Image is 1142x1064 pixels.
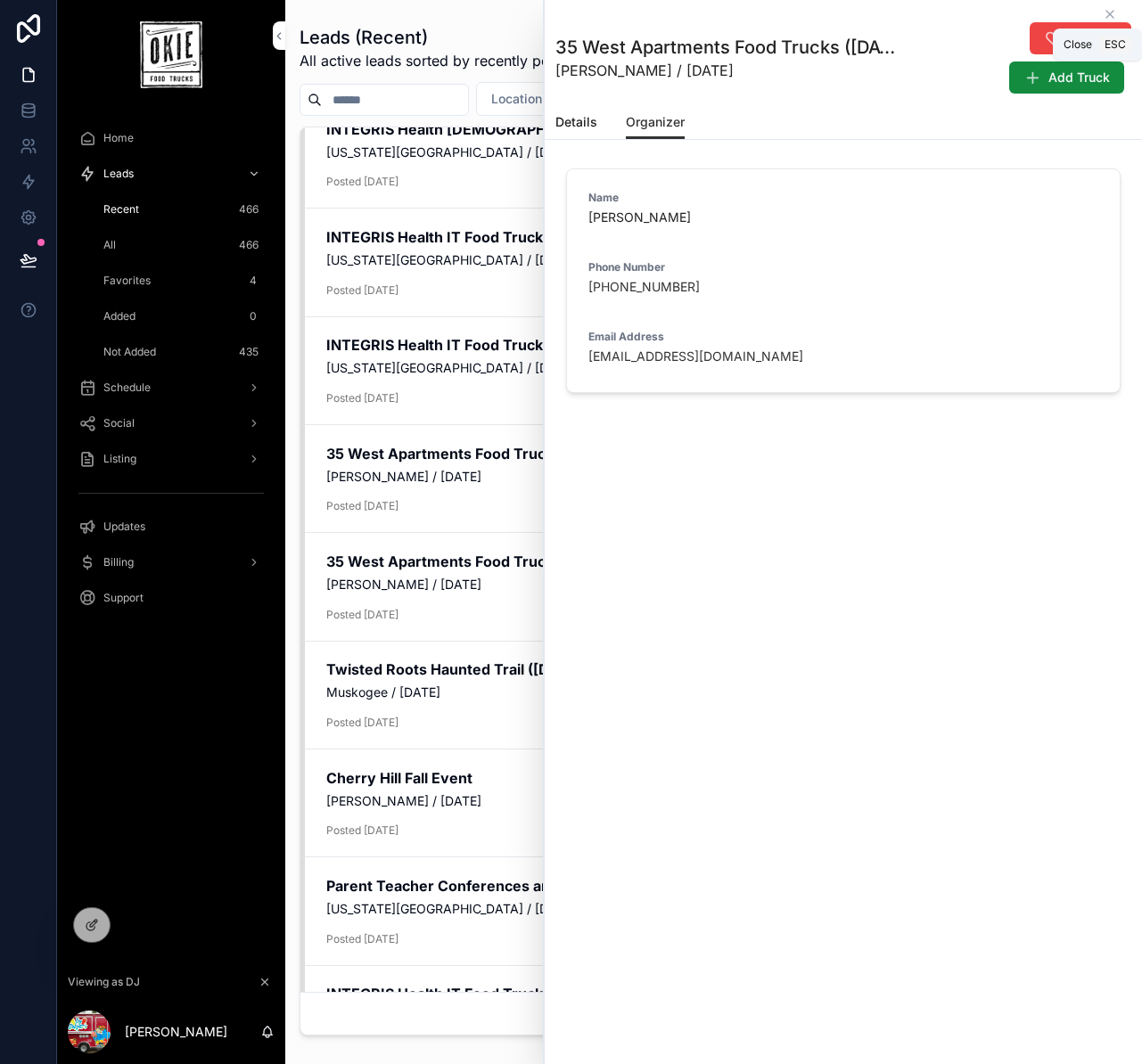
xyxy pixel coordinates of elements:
span: Social [103,416,135,430]
span: Favorites [103,274,151,288]
a: INTEGRIS Health IT Food Trucks ([DATE])[US_STATE][GEOGRAPHIC_DATA] / [DATE]Posted [DATE] [300,317,1127,425]
span: Posted [DATE] [326,715,1105,730]
a: Leads [68,158,275,190]
span: Viewing as DJ [68,975,140,989]
span: Posted [DATE] [326,607,1105,622]
div: 435 [234,341,264,363]
h2: INTEGRIS Health IT Food Trucks ([DATE]) [326,227,1105,247]
span: Updates [103,520,145,534]
span: [US_STATE][GEOGRAPHIC_DATA] / [DATE] [326,900,1105,918]
span: [US_STATE][GEOGRAPHIC_DATA] / [DATE] [326,143,1105,161]
a: Listing [68,443,275,475]
a: Social [68,407,275,439]
a: Details [555,106,597,142]
a: 35 West Apartments Food Trucks ([DATE])[PERSON_NAME] / [DATE]Posted [DATE] [300,425,1127,533]
div: scrollable content [57,110,285,637]
h2: INTEGRIS Health IT Food Trucks ([DATE]) [326,984,1105,1003]
p: [PERSON_NAME] [125,1023,227,1041]
span: Posted [DATE] [326,174,1105,189]
span: Listing [103,452,136,466]
a: Recent466 [89,193,275,225]
span: Posted [DATE] [326,390,1105,405]
span: Billing [103,555,134,569]
button: Select Button [476,82,579,116]
a: 35 West Apartments Food Trucks ([DATE])[PERSON_NAME] / [DATE]Posted [DATE] [300,533,1127,641]
span: Close [1064,37,1092,52]
span: [PERSON_NAME] / [DATE] [326,468,1105,486]
div: 4 [242,270,264,291]
span: All [103,238,116,252]
span: Phone Number [588,260,665,274]
span: Name [588,191,619,204]
span: [US_STATE][GEOGRAPHIC_DATA] / [DATE] [326,251,1105,269]
span: [PERSON_NAME] / [DATE] [326,792,1105,810]
span: Support [103,591,144,605]
span: Details [555,113,597,131]
a: Schedule [68,372,275,404]
span: Added [103,309,136,323]
span: Schedule [103,381,151,395]
span: Muskogee / [DATE] [326,683,1105,701]
span: Posted [DATE] [326,823,1105,838]
a: INTEGRIS Health IT Food Trucks ([DATE])[US_STATE][GEOGRAPHIC_DATA] / [DATE]Posted [DATE] [300,209,1127,316]
h1: Leads (Recent) [300,25,583,50]
a: Home [68,122,275,154]
a: Support [68,582,275,614]
h2: Twisted Roots Haunted Trail ([DATE]) [326,659,1105,679]
span: Home [103,131,134,145]
span: Not Added [103,345,156,359]
span: Organizer [626,113,685,131]
a: [PHONE_NUMBER] [588,278,700,296]
span: [PERSON_NAME] / [DATE] [326,576,1105,593]
span: Recent [103,202,139,217]
div: 466 [234,199,264,220]
span: Posted [DATE] [326,282,1105,298]
span: Esc [1101,37,1130,52]
button: Favorite [1030,22,1131,54]
a: INTEGRIS Health [DEMOGRAPHIC_DATA] Medical Center Food Trucks ([DATE])[US_STATE][GEOGRAPHIC_DATA]... [300,101,1127,209]
a: Parent Teacher Conferences and Book Fair[US_STATE][GEOGRAPHIC_DATA] / [DATE]Posted [DATE] [300,857,1127,965]
span: All active leads sorted by recently posted. [300,50,583,71]
a: Organizer [626,106,685,140]
a: Favorites4 [89,265,275,297]
span: [PERSON_NAME] / [DATE] [555,60,897,81]
h2: 35 West Apartments Food Trucks ([DATE]) [326,552,1105,571]
span: Posted [DATE] [326,498,1105,513]
a: Added0 [89,300,275,332]
span: Location [491,90,542,108]
span: Leads [103,167,134,181]
div: 0 [242,306,264,327]
span: [US_STATE][GEOGRAPHIC_DATA] / [DATE] [326,359,1105,377]
img: App logo [140,21,201,88]
h2: Parent Teacher Conferences and Book Fair [326,876,1105,896]
button: Add Truck [1009,61,1124,94]
a: All466 [89,229,275,261]
h2: INTEGRIS Health IT Food Trucks ([DATE]) [326,335,1105,355]
span: [PERSON_NAME] [588,209,1098,226]
span: Add Truck [1048,69,1110,86]
span: Email Address [588,330,664,343]
h2: INTEGRIS Health [DEMOGRAPHIC_DATA] Medical Center Food Trucks ([DATE]) [326,119,1105,139]
a: [EMAIL_ADDRESS][DOMAIN_NAME] [588,348,803,365]
h2: Cherry Hill Fall Event [326,768,1105,788]
a: Not Added435 [89,336,275,368]
a: Billing [68,546,275,578]
a: Cherry Hill Fall Event[PERSON_NAME] / [DATE]Posted [DATE] [300,749,1127,857]
a: Twisted Roots Haunted Trail ([DATE])Muskogee / [DATE]Posted [DATE] [300,642,1127,749]
h2: 35 West Apartments Food Trucks ([DATE]) [326,444,1105,463]
h1: 35 West Apartments Food Trucks ([DATE]) [555,35,897,60]
a: Updates [68,511,275,543]
div: 466 [234,234,264,256]
span: Posted [DATE] [326,931,1105,946]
